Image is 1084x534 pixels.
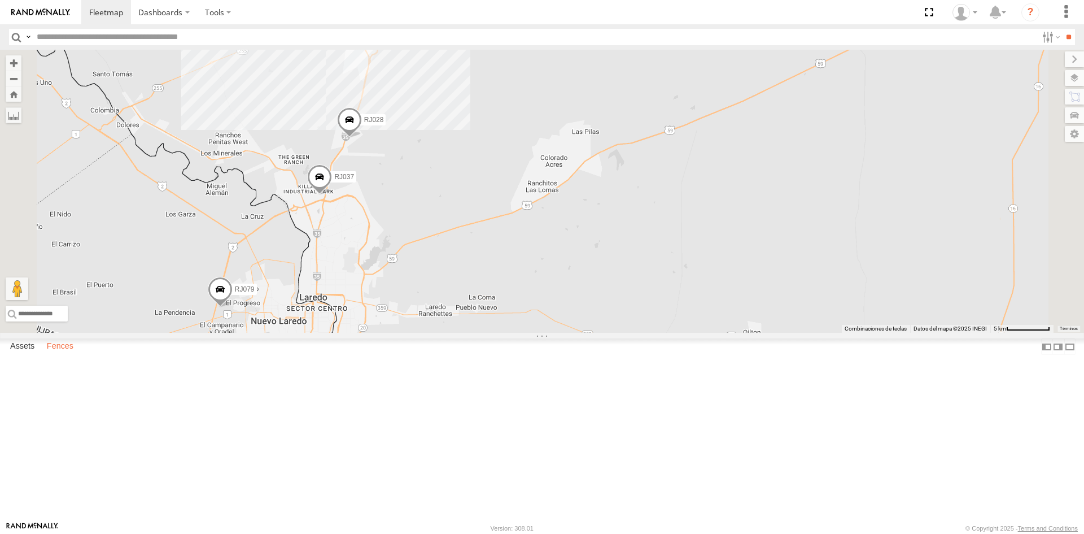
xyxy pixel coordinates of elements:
button: Zoom out [6,71,21,86]
button: Escala del mapa: 5 km por 74 píxeles [990,325,1054,333]
label: Dock Summary Table to the Right [1052,338,1064,355]
span: Datos del mapa ©2025 INEGI [913,325,987,332]
label: Map Settings [1065,126,1084,142]
label: Assets [5,339,40,355]
div: syfan corp [948,4,981,21]
i: ? [1021,3,1039,21]
div: © Copyright 2025 - [965,525,1078,532]
a: Visit our Website [6,523,58,534]
a: Terms and Conditions [1018,525,1078,532]
label: Search Filter Options [1038,29,1062,45]
label: Measure [6,107,21,123]
button: Arrastra al hombrecito al mapa para abrir Street View [6,277,28,300]
label: Hide Summary Table [1064,338,1076,355]
span: RJ079 [235,285,255,293]
button: Combinaciones de teclas [845,325,907,333]
span: 5 km [994,325,1006,332]
img: rand-logo.svg [11,8,70,16]
label: Search Query [24,29,33,45]
button: Zoom in [6,55,21,71]
span: RJ028 [364,116,384,124]
label: Fences [41,339,79,355]
label: Dock Summary Table to the Left [1041,338,1052,355]
span: RJ037 [334,173,354,181]
a: Términos (se abre en una nueva pestaña) [1060,327,1078,331]
div: Version: 308.01 [491,525,534,532]
button: Zoom Home [6,86,21,102]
